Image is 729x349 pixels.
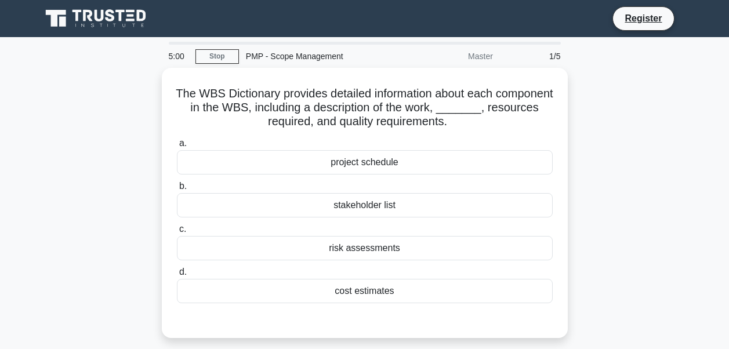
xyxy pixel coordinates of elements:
div: cost estimates [177,279,553,303]
span: b. [179,181,187,191]
div: stakeholder list [177,193,553,217]
h5: The WBS Dictionary provides detailed information about each component in the WBS, including a des... [176,86,554,129]
a: Stop [195,49,239,64]
span: d. [179,267,187,277]
span: a. [179,138,187,148]
div: 5:00 [162,45,195,68]
a: Register [618,11,669,26]
div: Master [398,45,500,68]
div: risk assessments [177,236,553,260]
div: project schedule [177,150,553,174]
span: c. [179,224,186,234]
div: PMP - Scope Management [239,45,398,68]
div: 1/5 [500,45,568,68]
